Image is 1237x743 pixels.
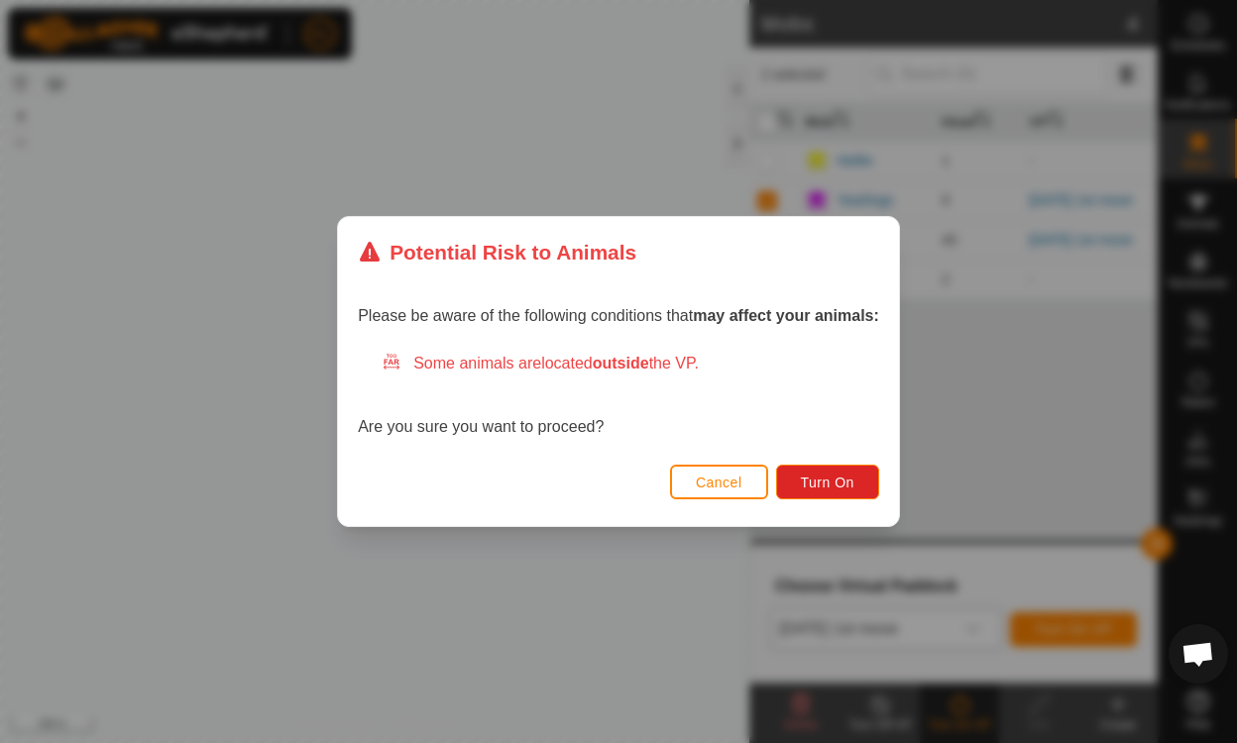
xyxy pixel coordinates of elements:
span: Cancel [696,475,742,490]
div: Potential Risk to Animals [358,237,636,267]
div: Open chat [1169,624,1228,684]
strong: may affect your animals: [693,307,879,324]
span: located the VP. [541,355,699,371]
span: Please be aware of the following conditions that [358,307,879,324]
div: Are you sure you want to proceed? [358,352,879,439]
button: Turn On [776,465,879,499]
div: Some animals are [382,352,879,375]
span: Turn On [801,475,854,490]
button: Cancel [670,465,768,499]
strong: outside [593,355,649,371]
